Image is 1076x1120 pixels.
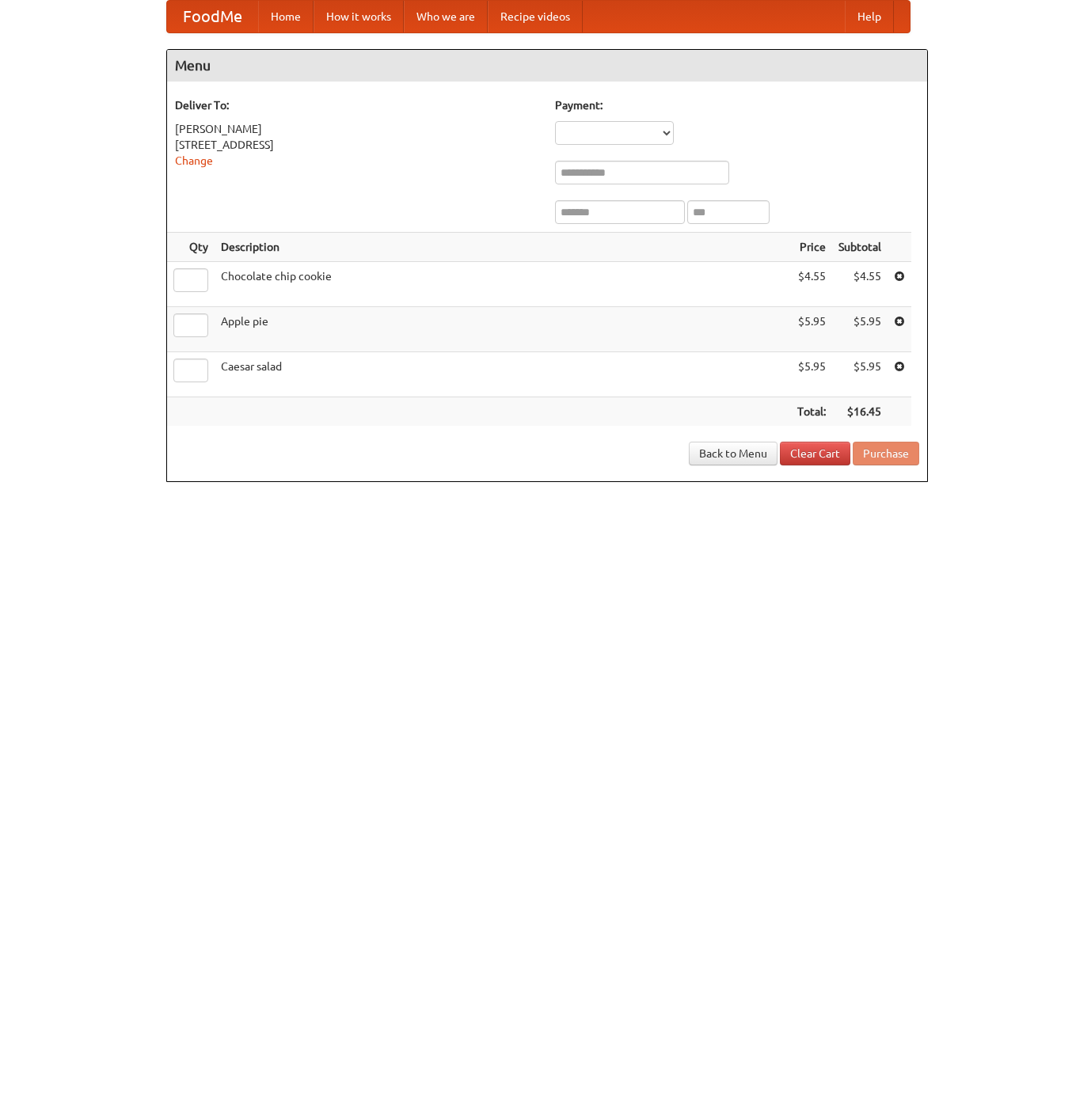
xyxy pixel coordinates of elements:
[215,352,791,397] td: Caesar salad
[167,50,927,82] h4: Menu
[175,121,539,137] div: [PERSON_NAME]
[215,233,791,262] th: Description
[832,233,888,262] th: Subtotal
[832,307,888,352] td: $5.95
[258,1,314,32] a: Home
[488,1,583,32] a: Recipe videos
[791,233,832,262] th: Price
[167,1,258,32] a: FoodMe
[314,1,404,32] a: How it works
[175,154,213,167] a: Change
[832,262,888,307] td: $4.55
[791,307,832,352] td: $5.95
[215,307,791,352] td: Apple pie
[780,442,850,465] a: Clear Cart
[689,442,778,465] a: Back to Menu
[832,397,888,427] th: $16.45
[853,442,919,465] button: Purchase
[845,1,894,32] a: Help
[175,137,539,153] div: [STREET_ADDRESS]
[215,262,791,307] td: Chocolate chip cookie
[791,262,832,307] td: $4.55
[167,233,215,262] th: Qty
[555,97,919,113] h5: Payment:
[404,1,488,32] a: Who we are
[791,397,832,427] th: Total:
[175,97,539,113] h5: Deliver To:
[832,352,888,397] td: $5.95
[791,352,832,397] td: $5.95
